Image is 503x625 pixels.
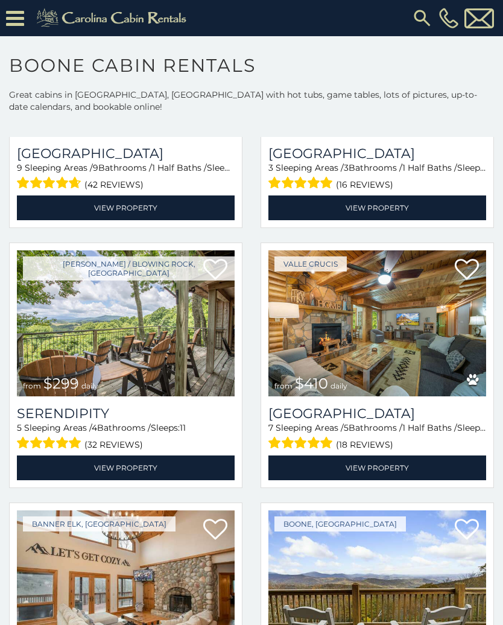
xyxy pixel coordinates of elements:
a: [GEOGRAPHIC_DATA] [268,145,486,162]
a: View Property [17,195,235,220]
span: daily [81,381,98,390]
a: [GEOGRAPHIC_DATA] [17,145,235,162]
span: (42 reviews) [84,177,144,192]
img: search-regular.svg [411,7,433,29]
span: 5 [344,422,349,433]
a: Serendipity [17,405,235,422]
a: Add to favorites [455,518,479,543]
a: View Property [268,195,486,220]
div: Sleeping Areas / Bathrooms / Sleeps: [268,422,486,452]
span: (16 reviews) [336,177,393,192]
span: $410 [295,375,328,392]
span: 1 Half Baths / [152,162,207,173]
a: Mountainside Lodge from $410 daily [268,250,486,396]
span: 5 [17,422,22,433]
span: from [23,381,41,390]
img: Serendipity [17,250,235,396]
a: Boone, [GEOGRAPHIC_DATA] [274,516,406,531]
a: Valle Crucis [274,256,347,271]
span: 9 [17,162,22,173]
a: Banner Elk, [GEOGRAPHIC_DATA] [23,516,176,531]
a: [PHONE_NUMBER] [436,8,461,28]
div: Sleeping Areas / Bathrooms / Sleeps: [17,162,235,192]
img: Mountainside Lodge [268,250,486,396]
a: Add to favorites [455,258,479,283]
span: $299 [43,375,79,392]
a: [PERSON_NAME] / Blowing Rock, [GEOGRAPHIC_DATA] [23,256,235,281]
span: 11 [180,422,186,433]
a: [GEOGRAPHIC_DATA] [268,405,486,422]
span: 1 Half Baths / [402,422,457,433]
h3: Chimney Island [268,145,486,162]
span: from [274,381,293,390]
span: (32 reviews) [84,437,143,452]
a: View Property [17,455,235,480]
span: 3 [268,162,273,173]
img: Khaki-logo.png [30,6,197,30]
a: View Property [268,455,486,480]
div: Sleeping Areas / Bathrooms / Sleeps: [17,422,235,452]
h3: Appalachian Mountain Lodge [17,145,235,162]
span: (18 reviews) [336,437,393,452]
span: 3 [344,162,349,173]
a: Add to favorites [203,518,227,543]
span: 1 Half Baths / [402,162,457,173]
span: daily [331,381,347,390]
div: Sleeping Areas / Bathrooms / Sleeps: [268,162,486,192]
span: 7 [268,422,273,433]
h3: Mountainside Lodge [268,405,486,422]
span: 9 [93,162,98,173]
span: 4 [92,422,97,433]
a: Serendipity from $299 daily [17,250,235,396]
